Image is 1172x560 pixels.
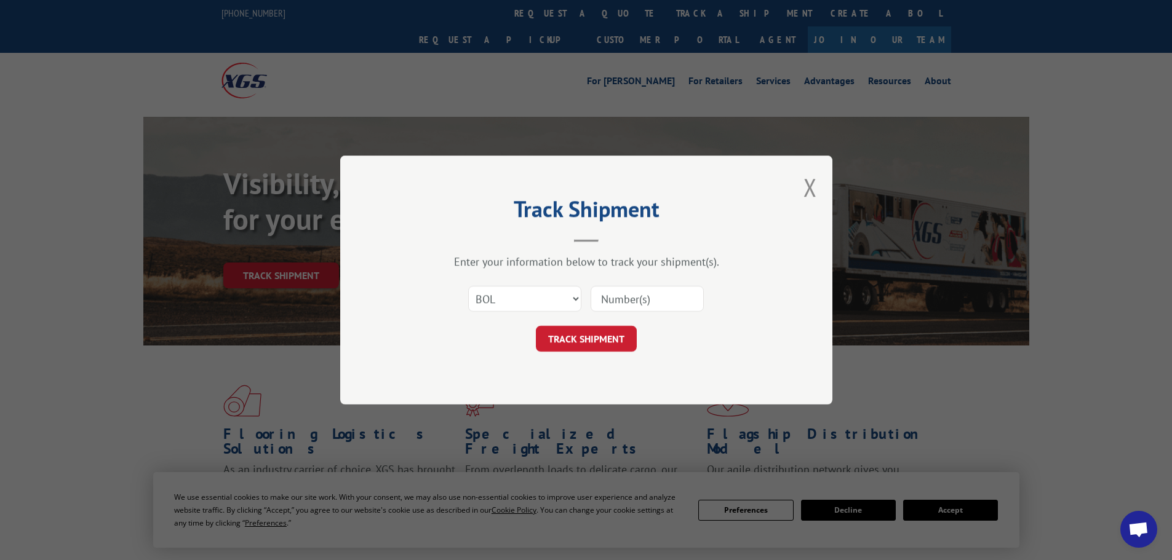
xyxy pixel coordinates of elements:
div: Open chat [1120,511,1157,548]
button: TRACK SHIPMENT [536,326,637,352]
button: Close modal [803,171,817,203]
h2: Track Shipment [402,200,771,224]
input: Number(s) [591,286,704,312]
div: Enter your information below to track your shipment(s). [402,254,771,269]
